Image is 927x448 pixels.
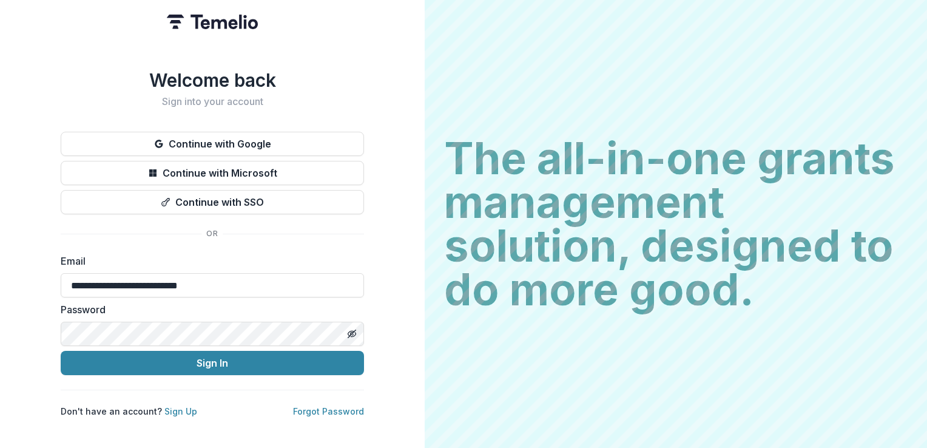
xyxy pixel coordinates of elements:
h1: Welcome back [61,69,364,91]
button: Toggle password visibility [342,324,362,344]
button: Continue with SSO [61,190,364,214]
a: Forgot Password [293,406,364,416]
a: Sign Up [164,406,197,416]
button: Continue with Google [61,132,364,156]
img: Temelio [167,15,258,29]
label: Password [61,302,357,317]
button: Continue with Microsoft [61,161,364,185]
p: Don't have an account? [61,405,197,418]
h2: Sign into your account [61,96,364,107]
label: Email [61,254,357,268]
button: Sign In [61,351,364,375]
